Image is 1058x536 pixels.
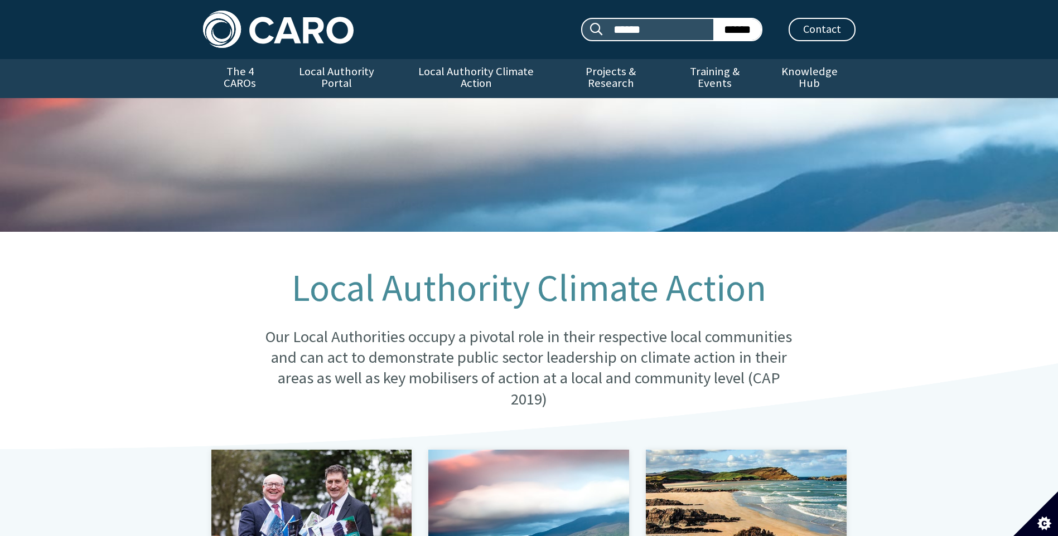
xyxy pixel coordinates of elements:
[397,59,555,98] a: Local Authority Climate Action
[258,267,799,309] h1: Local Authority Climate Action
[555,59,666,98] a: Projects & Research
[277,59,397,98] a: Local Authority Portal
[203,11,354,48] img: Caro logo
[764,59,855,98] a: Knowledge Hub
[789,18,856,41] a: Contact
[203,59,277,98] a: The 4 CAROs
[258,327,799,410] p: Our Local Authorities occupy a pivotal role in their respective local communities and can act to ...
[666,59,764,98] a: Training & Events
[1013,491,1058,536] button: Set cookie preferences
